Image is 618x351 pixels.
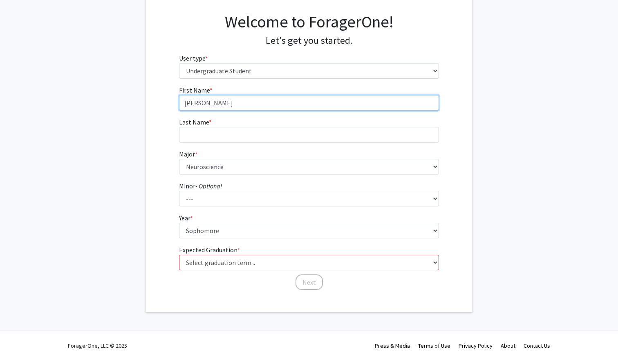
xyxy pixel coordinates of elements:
[179,86,210,94] span: First Name
[418,342,450,349] a: Terms of Use
[501,342,515,349] a: About
[179,245,240,255] label: Expected Graduation
[524,342,550,349] a: Contact Us
[179,213,193,223] label: Year
[459,342,493,349] a: Privacy Policy
[179,149,197,159] label: Major
[195,182,222,190] i: - Optional
[179,118,209,126] span: Last Name
[179,12,439,32] h1: Welcome to ForagerOne!
[179,181,222,191] label: Minor
[375,342,410,349] a: Press & Media
[296,274,323,290] button: Next
[179,53,208,63] label: User type
[179,35,439,47] h4: Let's get you started.
[6,314,35,345] iframe: Chat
